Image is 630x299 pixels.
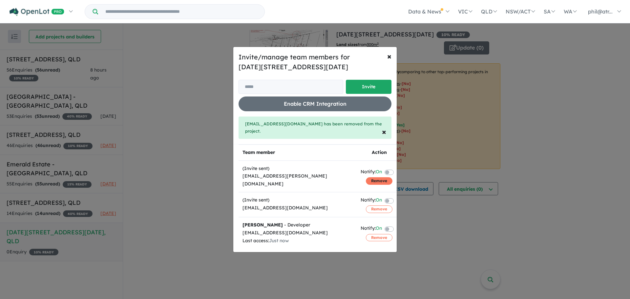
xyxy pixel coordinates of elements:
span: On [376,196,382,205]
div: (Invite sent) [242,165,353,173]
span: Just now [269,238,289,244]
button: Remove [366,234,392,241]
button: Invite [346,80,391,94]
button: Enable CRM Integration [239,96,391,111]
h5: Invite/manage team members for [DATE][STREET_ADDRESS][DATE] [239,52,391,72]
div: Notify: [361,196,382,205]
div: [EMAIL_ADDRESS][PERSON_NAME][DOMAIN_NAME] [242,172,353,188]
span: × [382,127,386,137]
div: [EMAIL_ADDRESS][DOMAIN_NAME] [242,229,353,237]
button: Remove [366,177,392,184]
th: Team member [239,144,357,160]
span: phil@atr... [588,8,613,15]
div: Last access: [242,237,353,245]
div: Notify: [361,224,382,233]
span: On [376,168,382,177]
div: [EMAIL_ADDRESS][DOMAIN_NAME] has been removed from the project. [239,117,391,139]
strong: [PERSON_NAME] [242,222,283,228]
button: Remove [366,205,392,213]
img: Openlot PRO Logo White [10,8,64,16]
div: - Developer [242,221,353,229]
input: Try estate name, suburb, builder or developer [99,5,263,19]
th: Action [357,144,402,160]
span: On [376,224,382,233]
span: × [387,51,391,61]
button: Close [377,122,391,141]
div: Notify: [361,168,382,177]
div: (Invite sent) [242,196,353,204]
div: [EMAIL_ADDRESS][DOMAIN_NAME] [242,204,353,212]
